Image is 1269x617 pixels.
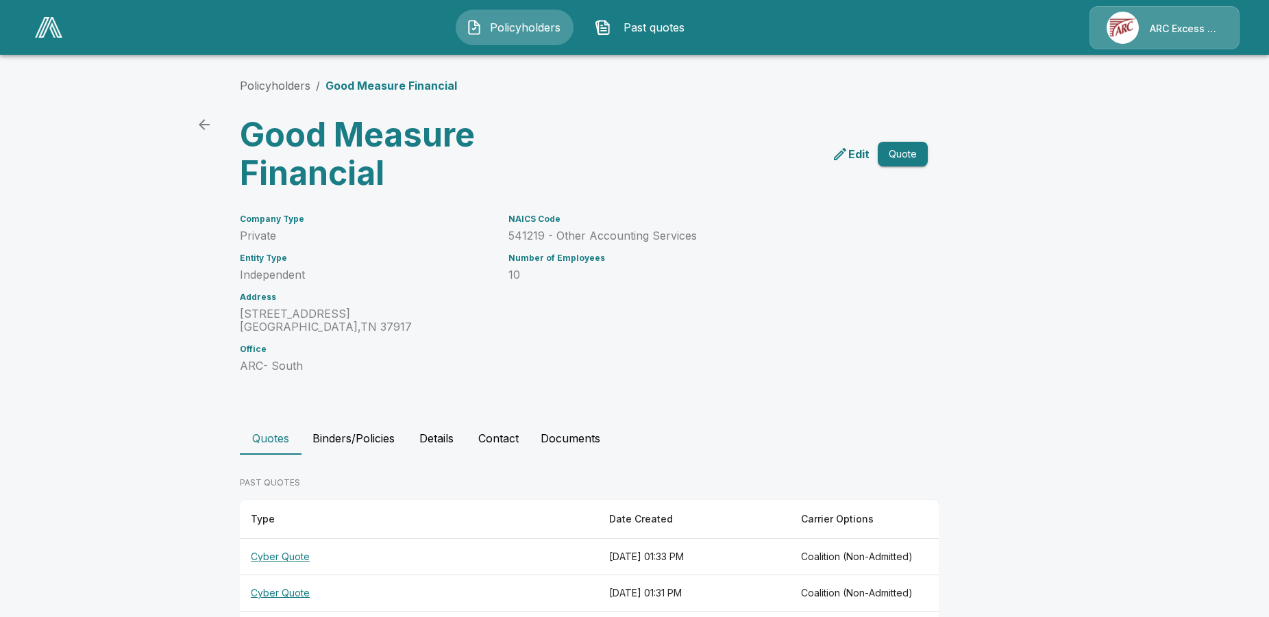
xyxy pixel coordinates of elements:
[530,422,611,455] button: Documents
[240,116,578,192] h3: Good Measure Financial
[240,422,301,455] button: Quotes
[878,142,928,167] button: Quote
[508,229,895,242] p: 541219 - Other Accounting Services
[240,307,492,333] p: [STREET_ADDRESS] [GEOGRAPHIC_DATA] , TN 37917
[584,10,702,45] button: Past quotes IconPast quotes
[240,79,310,92] a: Policyholders
[240,253,492,263] h6: Entity Type
[240,77,457,94] nav: breadcrumb
[301,422,406,455] button: Binders/Policies
[240,500,598,539] th: Type
[240,268,492,281] p: Independent
[1150,22,1222,36] p: ARC Excess & Surplus
[240,214,492,224] h6: Company Type
[240,229,492,242] p: Private
[598,575,789,612] th: [DATE] 01:31 PM
[508,268,895,281] p: 10
[595,19,611,36] img: Past quotes Icon
[488,19,563,36] span: Policyholders
[406,422,467,455] button: Details
[598,500,789,539] th: Date Created
[456,10,574,45] button: Policyholders IconPolicyholders
[190,111,218,138] a: back
[240,539,598,575] th: Cyber Quote
[240,344,492,354] h6: Office
[35,17,62,38] img: AA Logo
[240,477,939,489] p: PAST QUOTES
[240,292,492,302] h6: Address
[790,575,939,612] th: Coalition (Non-Admitted)
[829,143,872,165] a: edit
[848,146,870,162] p: Edit
[325,77,457,94] p: Good Measure Financial
[790,539,939,575] th: Coalition (Non-Admitted)
[240,422,1029,455] div: policyholder tabs
[617,19,692,36] span: Past quotes
[316,77,320,94] li: /
[508,253,895,263] h6: Number of Employees
[466,19,482,36] img: Policyholders Icon
[1089,6,1240,49] a: Agency IconARC Excess & Surplus
[598,539,789,575] th: [DATE] 01:33 PM
[240,575,598,612] th: Cyber Quote
[790,500,939,539] th: Carrier Options
[1107,12,1139,44] img: Agency Icon
[508,214,895,224] h6: NAICS Code
[467,422,530,455] button: Contact
[240,360,492,373] p: ARC- South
